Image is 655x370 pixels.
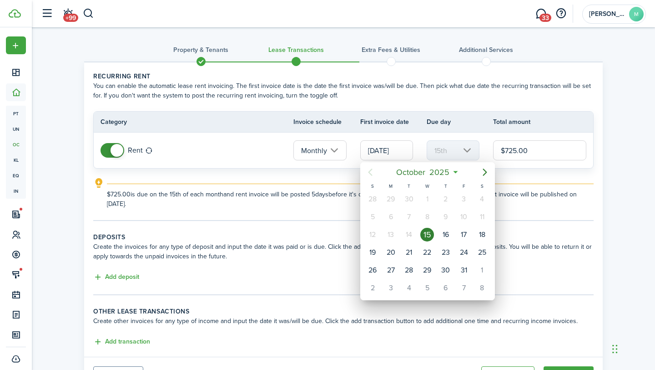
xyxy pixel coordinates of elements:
div: Sunday, October 5, 2025 [366,210,379,224]
div: Friday, October 10, 2025 [457,210,470,224]
div: Saturday, November 8, 2025 [475,281,489,295]
div: Wednesday, October 15, 2025 [420,228,434,242]
div: Tuesday, October 28, 2025 [402,263,416,277]
div: Wednesday, October 29, 2025 [420,263,434,277]
div: Friday, October 17, 2025 [457,228,470,242]
div: Sunday, October 19, 2025 [366,246,379,259]
div: Tuesday, October 21, 2025 [402,246,416,259]
div: Tuesday, September 30, 2025 [402,192,416,206]
div: T [400,182,418,190]
div: S [473,182,491,190]
div: Friday, October 31, 2025 [457,263,470,277]
span: 2025 [427,164,451,180]
div: Friday, October 24, 2025 [457,246,470,259]
div: Saturday, October 4, 2025 [475,192,489,206]
div: Monday, September 29, 2025 [384,192,398,206]
div: Sunday, October 12, 2025 [366,228,379,242]
div: T [436,182,454,190]
div: Thursday, November 6, 2025 [438,281,452,295]
div: Wednesday, October 1, 2025 [420,192,434,206]
div: Friday, October 3, 2025 [457,192,470,206]
div: S [363,182,382,190]
mbsc-button: Previous page [361,163,379,181]
div: Thursday, October 16, 2025 [438,228,452,242]
div: Tuesday, October 14, 2025 [402,228,416,242]
div: Friday, November 7, 2025 [457,281,470,295]
div: Sunday, September 28, 2025 [366,192,379,206]
div: Monday, November 3, 2025 [384,281,398,295]
div: Tuesday, November 4, 2025 [402,281,416,295]
div: Tuesday, October 7, 2025 [402,210,416,224]
div: F [454,182,473,190]
div: Wednesday, November 5, 2025 [420,281,434,295]
div: Monday, October 27, 2025 [384,263,398,277]
div: Thursday, October 30, 2025 [438,263,452,277]
div: Monday, October 13, 2025 [384,228,398,242]
span: October [394,164,427,180]
div: Wednesday, October 22, 2025 [420,246,434,259]
div: Monday, October 20, 2025 [384,246,398,259]
div: Saturday, November 1, 2025 [475,263,489,277]
div: Thursday, October 9, 2025 [438,210,452,224]
div: Saturday, October 25, 2025 [475,246,489,259]
div: Sunday, November 2, 2025 [366,281,379,295]
div: W [418,182,436,190]
div: Thursday, October 23, 2025 [438,246,452,259]
div: Monday, October 6, 2025 [384,210,398,224]
div: Thursday, October 2, 2025 [438,192,452,206]
div: Saturday, October 18, 2025 [475,228,489,242]
mbsc-button: October2025 [390,164,455,180]
div: Sunday, October 26, 2025 [366,263,379,277]
div: Wednesday, October 8, 2025 [420,210,434,224]
div: M [382,182,400,190]
mbsc-button: Next page [476,163,494,181]
div: Saturday, October 11, 2025 [475,210,489,224]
